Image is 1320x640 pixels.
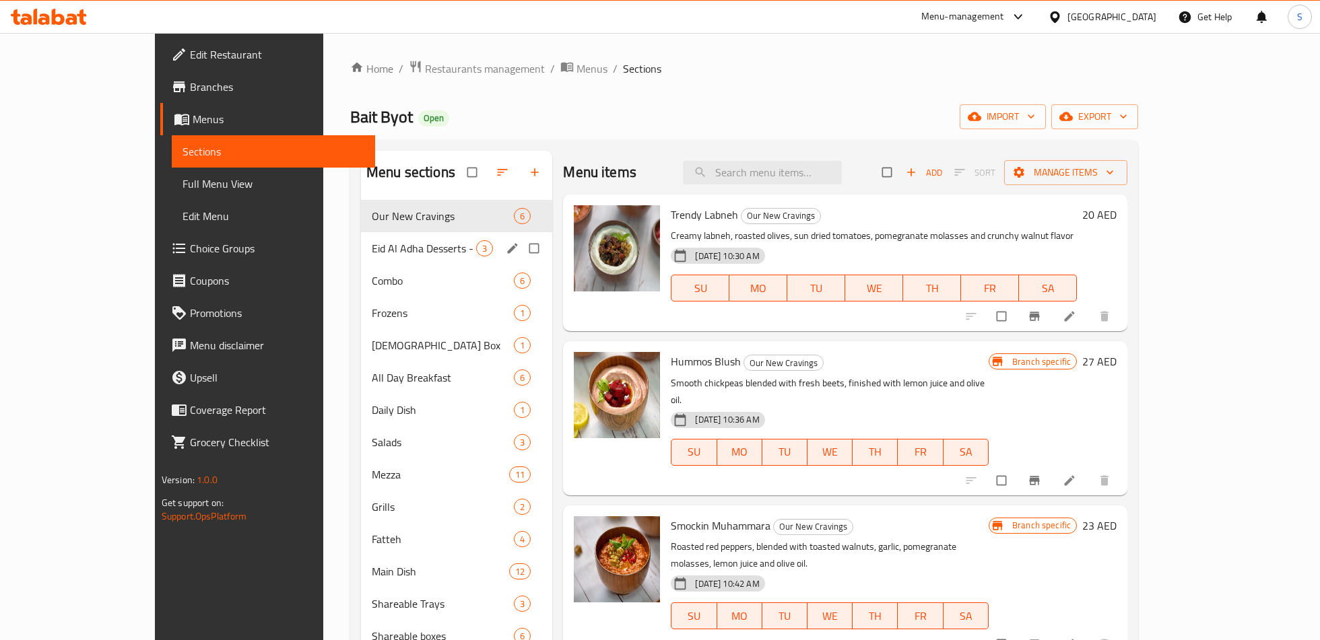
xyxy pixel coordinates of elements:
[1019,275,1077,301] button: SA
[1067,9,1156,24] div: [GEOGRAPHIC_DATA]
[671,227,1077,244] p: Creamy labneh, roasted olives, sun dried tomatoes, pomegranate molasses and crunchy walnut flavor
[372,531,514,547] span: Fatteh
[160,232,375,264] a: Choice Groups
[361,329,553,361] div: [DEMOGRAPHIC_DATA] Box1
[677,442,711,462] span: SU
[898,602,943,629] button: FR
[574,516,660,602] img: Smockin Muhammara
[623,61,661,77] span: Sections
[488,157,520,187] span: Sort sections
[372,402,514,418] span: Daily Dish
[162,507,247,525] a: Support.OpsPlatform
[563,162,636,182] h2: Menu items
[793,279,840,298] span: TU
[1004,160,1127,185] button: Manage items
[361,523,553,555] div: Fatteh4
[944,602,989,629] button: SA
[787,275,845,301] button: TU
[690,413,764,426] span: [DATE] 10:36 AM
[576,61,607,77] span: Menus
[514,402,531,418] div: items
[717,602,762,629] button: MO
[774,519,853,534] span: Our New Cravings
[160,361,375,394] a: Upsell
[515,275,530,287] span: 6
[949,606,983,626] span: SA
[372,273,514,289] span: Combo
[160,71,375,103] a: Branches
[361,264,553,297] div: Combo6
[514,434,531,450] div: items
[960,104,1046,129] button: import
[845,275,903,301] button: WE
[190,240,364,256] span: Choice Groups
[723,442,757,462] span: MO
[741,208,821,224] div: Our New Cravings
[190,273,364,289] span: Coupons
[514,596,531,612] div: items
[510,468,530,481] span: 11
[903,442,937,462] span: FR
[190,79,364,95] span: Branches
[677,606,711,626] span: SU
[741,208,820,223] span: Our New Cravings
[906,165,942,180] span: Add
[961,275,1019,301] button: FR
[729,275,787,301] button: MO
[514,337,531,353] div: items
[671,602,717,629] button: SU
[921,9,1004,25] div: Menu-management
[190,337,364,353] span: Menu disclaimer
[807,602,853,629] button: WE
[459,159,488,185] span: Select all sections
[172,200,375,232] a: Edit Menu
[970,108,1035,125] span: import
[574,352,660,438] img: Hummos Blush
[509,466,531,483] div: items
[1090,301,1122,331] button: delete
[372,596,514,612] span: Shareable Trays
[372,466,509,483] span: Mezza
[409,60,545,77] a: Restaurants management
[949,442,983,462] span: SA
[361,394,553,426] div: Daily Dish1
[399,61,403,77] li: /
[966,279,1014,298] span: FR
[898,439,943,466] button: FR
[773,519,853,535] div: Our New Cravings
[520,157,552,187] button: Add section
[515,501,530,513] span: 2
[1297,9,1302,24] span: S
[874,159,902,185] span: Select section
[853,602,898,629] button: TH
[190,434,364,450] span: Grocery Checklist
[1007,355,1076,368] span: Branch specific
[477,242,492,255] span: 3
[902,162,946,183] button: Add
[515,598,530,610] span: 3
[851,279,898,298] span: WE
[514,305,531,321] div: items
[690,577,764,590] span: [DATE] 10:42 AM
[183,143,364,159] span: Sections
[372,305,514,321] span: Frozens
[909,279,956,298] span: TH
[762,602,807,629] button: TU
[683,161,842,184] input: search
[372,240,476,256] span: Eid Al Adha Desserts - Combos
[361,555,553,588] div: Main Dish12
[1007,519,1076,532] span: Branch specific
[510,565,530,578] span: 12
[902,162,946,183] span: Add item
[160,329,375,361] a: Menu disclaimer
[1020,466,1052,495] button: Branch-specific-item
[366,162,455,182] h2: Menu sections
[1062,108,1127,125] span: export
[671,375,988,408] p: Smooth chickpeas blended with fresh beets, finished with lemon juice and olive oil.
[514,369,531,386] div: items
